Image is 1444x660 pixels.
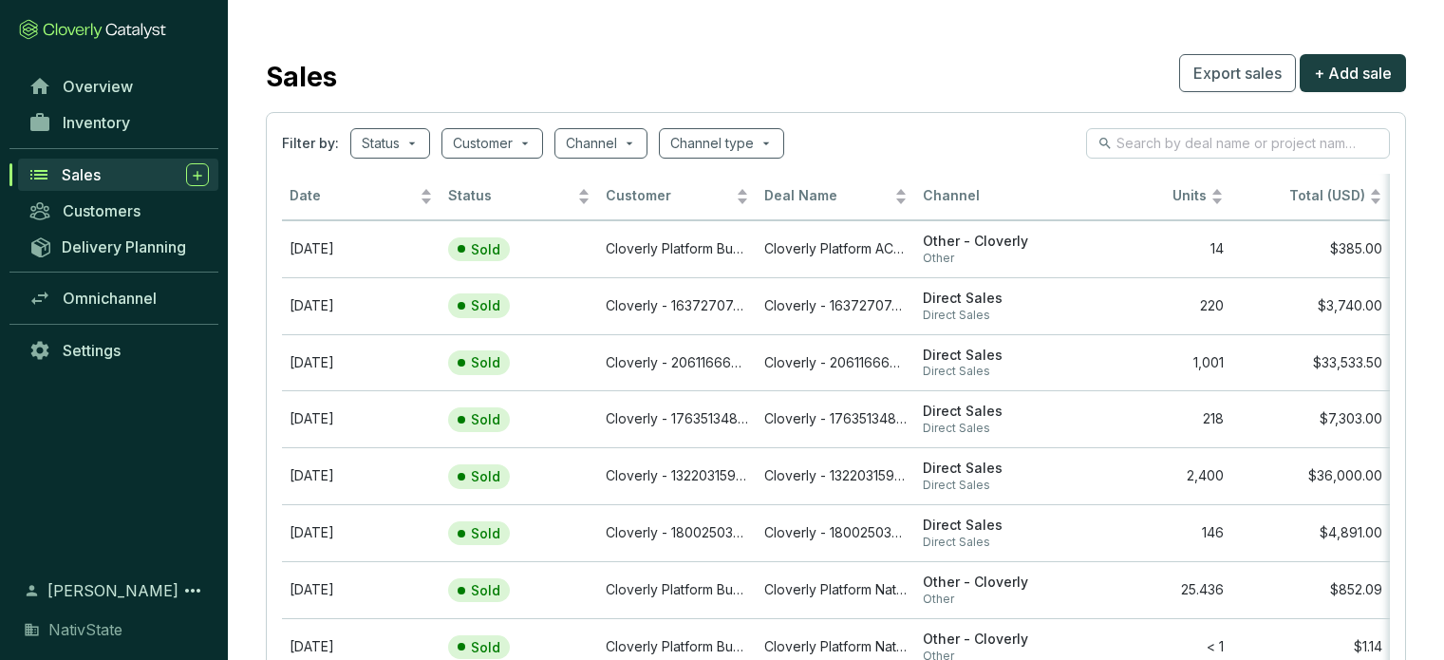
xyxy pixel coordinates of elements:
p: Sold [471,639,500,656]
td: $33,533.50 [1231,334,1390,391]
td: Cloverly Platform Buyer [598,220,757,277]
td: Cloverly - 17635134852 [598,390,757,447]
span: Settings [63,341,121,360]
p: Sold [471,354,500,371]
td: Cloverly - 17635134852 [757,390,915,447]
span: Filter by: [282,134,339,153]
th: Deal Name [757,174,915,220]
span: Direct Sales [923,517,1066,535]
td: Cloverly Platform Buyer [598,561,757,618]
span: Other [923,251,1066,266]
th: Status [441,174,599,220]
td: Cloverly - 20611666701 [757,334,915,391]
td: $3,740.00 [1231,277,1390,334]
th: Units [1074,174,1232,220]
span: Other - Cloverly [923,631,1066,649]
td: Sep 09 2025 [282,220,441,277]
td: Cloverly Platform ACR 801 - Removal Credits 2025 Sep 9 [757,220,915,277]
span: Direct Sales [923,478,1066,493]
a: Customers [19,195,218,227]
a: Inventory [19,106,218,139]
a: Delivery Planning [19,231,218,262]
span: Date [290,187,416,205]
span: Direct Sales [923,403,1066,421]
a: Settings [19,334,218,367]
p: Sold [471,297,500,314]
span: NativState [48,618,122,641]
span: Total (USD) [1289,187,1365,203]
p: Sold [471,241,500,258]
td: $385.00 [1231,220,1390,277]
p: Sold [471,582,500,599]
span: Inventory [63,113,130,132]
td: $4,891.00 [1231,504,1390,561]
td: Aug 30 2024 [282,447,441,504]
button: + Add sale [1300,54,1406,92]
td: Cloverly - 16372707477 [757,277,915,334]
span: Other - Cloverly [923,233,1066,251]
span: Deal Name [764,187,891,205]
td: $36,000.00 [1231,447,1390,504]
span: Direct Sales [923,535,1066,550]
td: 220 [1074,277,1232,334]
span: [PERSON_NAME] [47,579,178,602]
span: Delivery Planning [62,237,186,256]
th: Customer [598,174,757,220]
span: Export sales [1193,62,1282,85]
span: Direct Sales [923,421,1066,436]
td: Cloverly - 18002503760 [757,504,915,561]
td: Oct 17 2024 [282,390,441,447]
span: Sales [62,165,101,184]
span: Direct Sales [923,308,1066,323]
span: + Add sale [1314,62,1392,85]
td: Cloverly - 13220315984 [757,447,915,504]
td: Jul 15 2024 [282,504,441,561]
td: Oct 29 2024 [282,334,441,391]
span: Omnichannel [63,289,157,308]
td: 218 [1074,390,1232,447]
th: Channel [915,174,1074,220]
a: Sales [18,159,218,191]
td: $7,303.00 [1231,390,1390,447]
span: Other [923,592,1066,607]
button: Export sales [1179,54,1296,92]
td: Cloverly - 16372707477 [598,277,757,334]
td: Cloverly Platform NativState - Mixed Upland Forests of the Ozarks & Ouachita Mountains (PDA) - Re... [757,561,915,618]
p: Sold [471,411,500,428]
td: Cloverly - 18002503760 [598,504,757,561]
td: Oct 24 2024 [282,277,441,334]
td: Cloverly - 13220315984 [598,447,757,504]
span: Units [1081,187,1208,205]
span: Direct Sales [923,290,1066,308]
td: 146 [1074,504,1232,561]
td: 1,001 [1074,334,1232,391]
span: Status [448,187,574,205]
span: Other - Cloverly [923,574,1066,592]
p: Sold [471,468,500,485]
span: Direct Sales [923,460,1066,478]
td: Dec 11 2024 [282,561,441,618]
input: Search by deal name or project name... [1116,133,1361,154]
td: 25.436 [1074,561,1232,618]
span: Direct Sales [923,364,1066,379]
span: Overview [63,77,133,96]
span: Direct Sales [923,347,1066,365]
p: Sold [471,525,500,542]
td: $852.09 [1231,561,1390,618]
td: Cloverly - 20611666701 [598,334,757,391]
th: Date [282,174,441,220]
h2: Sales [266,57,337,97]
span: Customers [63,201,141,220]
a: Overview [19,70,218,103]
span: Customer [606,187,732,205]
a: Omnichannel [19,282,218,314]
td: 2,400 [1074,447,1232,504]
td: 14 [1074,220,1232,277]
